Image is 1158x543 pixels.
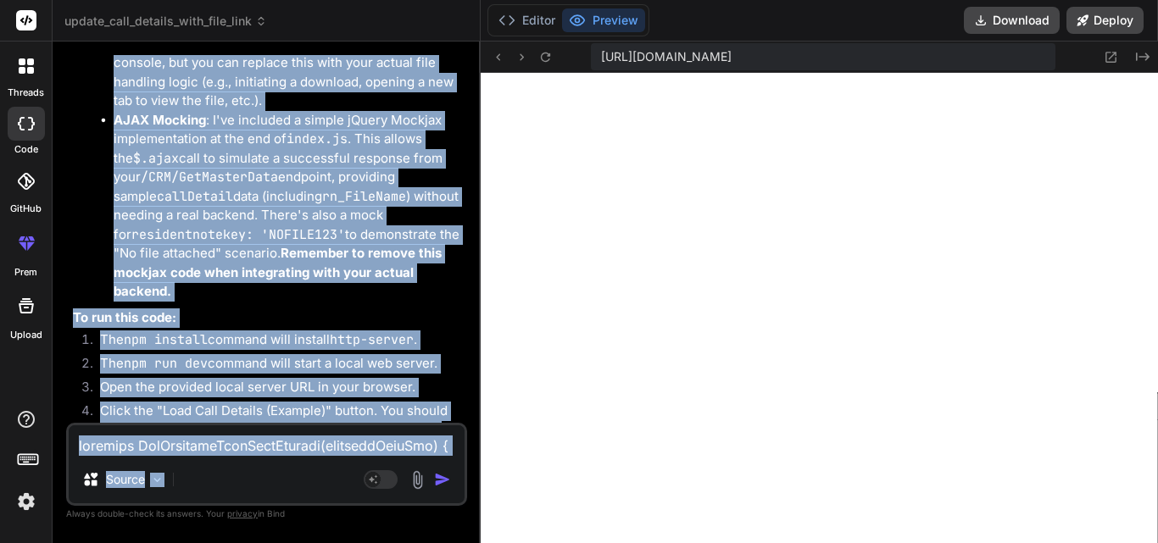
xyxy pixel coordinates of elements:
span: privacy [227,508,258,518]
p: Source [106,471,145,488]
img: settings [12,487,41,516]
code: /CRM/GetMasterData [141,169,278,186]
code: residentnotekey: 'NOFILE123' [131,226,345,243]
span: update_call_details_with_file_link [64,13,267,30]
code: callDetail [157,188,233,205]
label: code [14,142,38,157]
button: Editor [492,8,562,32]
button: Deploy [1066,7,1144,34]
code: http-server [330,331,414,348]
img: attachment [408,470,427,490]
button: Download [964,7,1060,34]
p: Always double-check its answers. Your in Bind [66,506,467,522]
li: Open the provided local server URL in your browser. [86,378,464,402]
label: GitHub [10,202,42,216]
strong: Remember to remove this mockjax code when integrating with your actual backend. [114,245,442,299]
label: prem [14,265,37,280]
strong: AJAX Mocking [114,112,206,128]
img: Pick Models [150,473,164,487]
li: Click the "Load Call Details (Example)" button. You should see the details populate, and if the m... [86,402,464,497]
li: The command will start a local web server. [86,354,464,378]
code: index.js [287,130,348,147]
code: rn_FileName [322,188,406,205]
span: [URL][DOMAIN_NAME] [601,48,732,65]
strong: To run this code: [73,309,176,325]
img: icon [434,471,451,488]
label: threads [8,86,44,100]
code: npm install [124,331,208,348]
li: The command will install . [86,330,464,354]
label: Upload [10,328,42,342]
li: : I've included a simple jQuery Mockjax implementation at the end of . This allows the call to si... [114,111,464,302]
code: $.ajax [133,150,179,167]
button: Preview [562,8,645,32]
code: npm run dev [124,355,208,372]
